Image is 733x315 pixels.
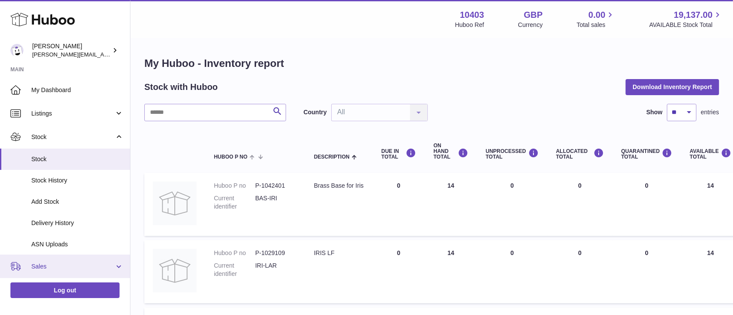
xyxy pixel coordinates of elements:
div: Brass Base for Iris [314,182,364,190]
button: Download Inventory Report [626,79,719,95]
td: 14 [425,173,477,236]
span: My Dashboard [31,86,123,94]
span: Delivery History [31,219,123,227]
label: Country [303,108,327,116]
dd: IRI-LAR [255,262,297,278]
span: Add Stock [31,198,123,206]
div: [PERSON_NAME] [32,42,110,59]
span: AVAILABLE Stock Total [649,21,723,29]
dt: Current identifier [214,194,255,211]
td: 0 [477,173,547,236]
td: 0 [373,173,425,236]
span: Sales [31,262,114,271]
span: Stock History [31,176,123,185]
img: keval@makerscabinet.com [10,44,23,57]
strong: GBP [524,9,543,21]
div: ALLOCATED Total [556,148,604,160]
span: 0 [645,249,649,256]
dt: Huboo P no [214,182,255,190]
dd: P-1042401 [255,182,297,190]
div: ON HAND Total [433,143,468,160]
div: AVAILABLE Total [690,148,732,160]
img: product image [153,249,197,292]
div: Huboo Ref [455,21,484,29]
a: Log out [10,282,120,298]
span: Total sales [576,21,615,29]
div: Currency [518,21,543,29]
label: Show [646,108,663,116]
span: entries [701,108,719,116]
span: [PERSON_NAME][EMAIL_ADDRESS][DOMAIN_NAME] [32,51,174,58]
dt: Current identifier [214,262,255,278]
span: Stock [31,155,123,163]
strong: 10403 [460,9,484,21]
td: 0 [477,240,547,303]
div: DUE IN TOTAL [381,148,416,160]
div: IRIS LF [314,249,364,257]
span: Huboo P no [214,154,247,160]
a: 19,137.00 AVAILABLE Stock Total [649,9,723,29]
dt: Huboo P no [214,249,255,257]
h1: My Huboo - Inventory report [144,56,719,70]
dd: BAS-IRI [255,194,297,211]
span: ASN Uploads [31,240,123,249]
span: Stock [31,133,114,141]
div: UNPROCESSED Total [486,148,539,160]
span: 0.00 [589,9,606,21]
div: QUARANTINED Total [621,148,673,160]
h2: Stock with Huboo [144,81,218,93]
td: 0 [547,240,613,303]
a: 0.00 Total sales [576,9,615,29]
td: 14 [425,240,477,303]
span: Listings [31,109,114,118]
span: Description [314,154,350,160]
td: 0 [547,173,613,236]
dd: P-1029109 [255,249,297,257]
span: 19,137.00 [674,9,713,21]
img: product image [153,182,197,225]
td: 0 [373,240,425,303]
span: 0 [645,182,649,189]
